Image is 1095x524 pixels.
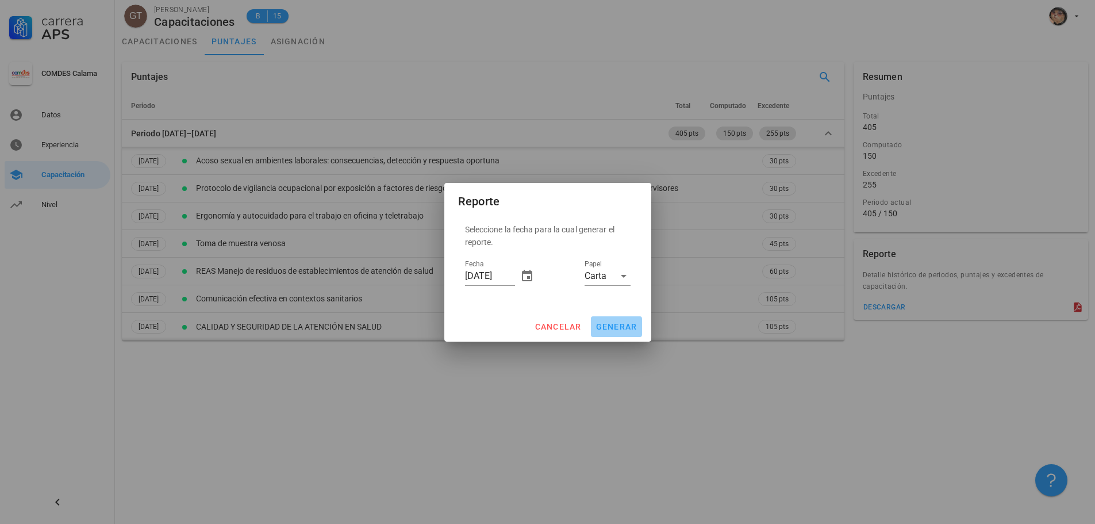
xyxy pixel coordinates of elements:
[458,192,500,211] div: Reporte
[529,316,586,337] button: cancelar
[465,223,631,248] p: Seleccione la fecha para la cual generar el reporte.
[534,322,581,331] span: cancelar
[585,260,602,269] label: Papel
[465,260,483,269] label: Fecha
[585,267,631,285] div: PapelCarta
[585,271,606,281] div: Carta
[595,322,637,331] span: generar
[591,316,642,337] button: generar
